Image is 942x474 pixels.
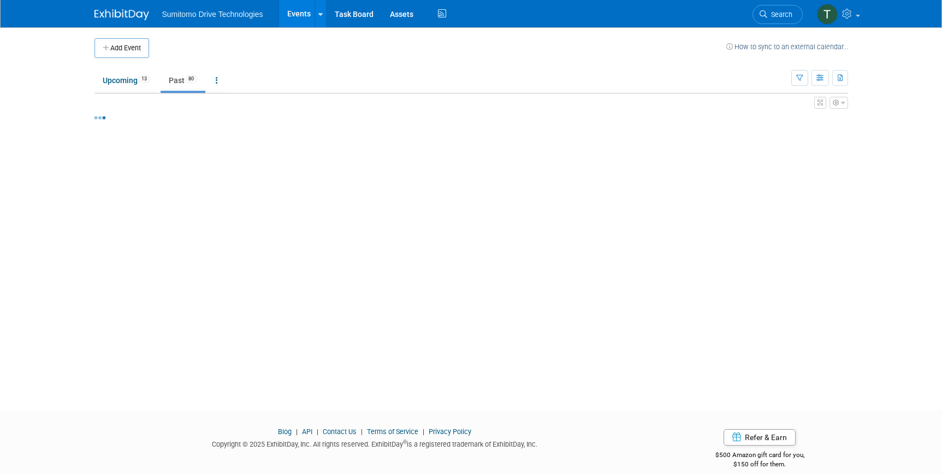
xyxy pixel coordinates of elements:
[672,460,848,469] div: $150 off for them.
[817,4,838,25] img: Taylor Mobley
[724,429,796,446] a: Refer & Earn
[420,428,427,436] span: |
[753,5,803,24] a: Search
[185,75,197,83] span: 80
[278,428,292,436] a: Blog
[162,10,263,19] span: Sumitomo Drive Technologies
[302,428,312,436] a: API
[767,10,792,19] span: Search
[367,428,418,436] a: Terms of Service
[672,443,848,469] div: $500 Amazon gift card for you,
[94,9,149,20] img: ExhibitDay
[726,43,848,51] a: How to sync to an external calendar...
[323,428,357,436] a: Contact Us
[94,70,158,91] a: Upcoming13
[161,70,205,91] a: Past80
[94,38,149,58] button: Add Event
[94,116,105,119] img: loading...
[314,428,321,436] span: |
[403,439,407,445] sup: ®
[293,428,300,436] span: |
[358,428,365,436] span: |
[138,75,150,83] span: 13
[94,437,656,449] div: Copyright © 2025 ExhibitDay, Inc. All rights reserved. ExhibitDay is a registered trademark of Ex...
[429,428,471,436] a: Privacy Policy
